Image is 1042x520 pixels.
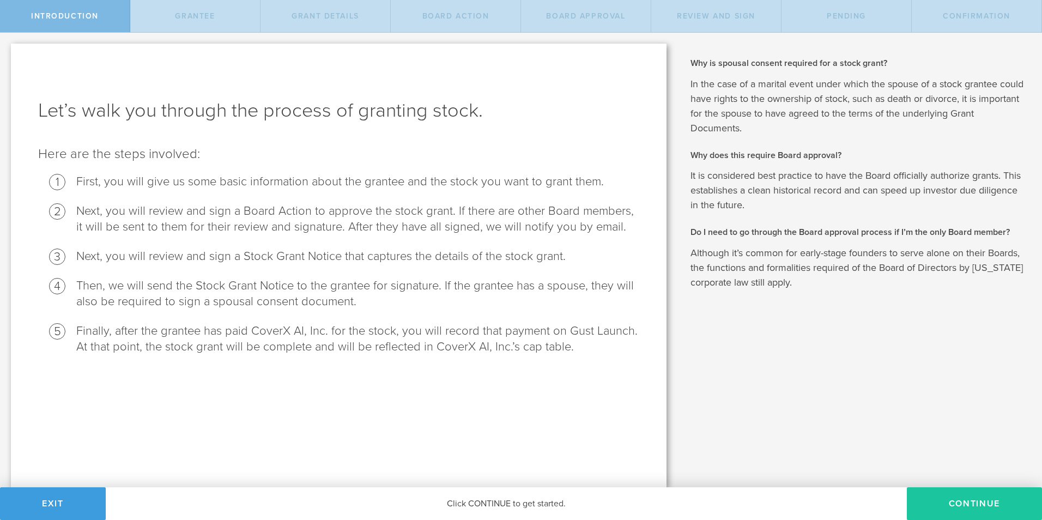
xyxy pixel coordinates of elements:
div: Click CONTINUE to get started. [106,487,907,520]
span: Board Action [422,11,489,21]
span: Grant Details [292,11,359,21]
p: Here are the steps involved: [38,146,639,163]
span: Confirmation [943,11,1010,21]
iframe: Chat Widget [988,435,1042,487]
h2: Why does this require Board approval? [690,149,1026,161]
button: Continue [907,487,1042,520]
span: Board Approval [546,11,625,21]
li: First, you will give us some basic information about the grantee and the stock you want to grant ... [76,174,639,190]
li: Next, you will review and sign a Stock Grant Notice that captures the details of the stock grant. [76,249,639,264]
h1: Let’s walk you through the process of granting stock. [38,98,639,124]
p: In the case of a marital event under which the spouse of a stock grantee could have rights to the... [690,77,1026,136]
span: Introduction [31,11,99,21]
span: Review and Sign [677,11,755,21]
p: It is considered best practice to have the Board officially authorize grants. This establishes a ... [690,168,1026,213]
p: Although it’s common for early-stage founders to serve alone on their Boards, the functions and f... [690,246,1026,290]
li: Finally, after the grantee has paid CoverX AI, Inc. for the stock, you will record that payment o... [76,323,639,355]
h2: Do I need to go through the Board approval process if I’m the only Board member? [690,226,1026,238]
li: Then, we will send the Stock Grant Notice to the grantee for signature. If the grantee has a spou... [76,278,639,310]
span: Grantee [175,11,215,21]
li: Next, you will review and sign a Board Action to approve the stock grant. If there are other Boar... [76,203,639,235]
h2: Why is spousal consent required for a stock grant? [690,57,1026,69]
span: Pending [827,11,866,21]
